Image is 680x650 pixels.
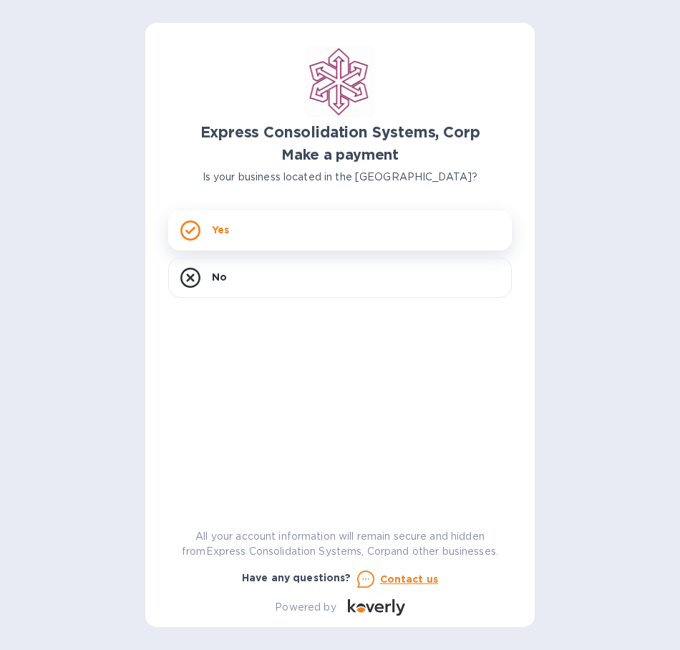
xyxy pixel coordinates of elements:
b: Have any questions? [242,572,351,583]
p: Powered by [275,600,336,615]
p: Is your business located in the [GEOGRAPHIC_DATA]? [168,170,512,185]
p: Yes [212,223,229,237]
h1: Make a payment [168,147,512,163]
u: Contact us [380,573,439,585]
p: All your account information will remain secure and hidden from Express Consolidation Systems, Co... [168,529,512,559]
p: No [212,270,227,284]
b: Express Consolidation Systems, Corp [200,123,480,141]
